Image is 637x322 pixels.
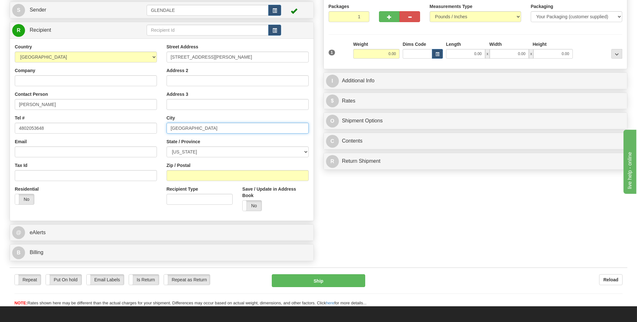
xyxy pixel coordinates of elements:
span: Sender [30,7,46,12]
label: No [243,201,262,211]
span: R [326,155,339,168]
input: Recipient Id [147,25,269,36]
label: Email [15,138,27,145]
label: Repeat as Return [164,275,210,285]
a: RReturn Shipment [326,155,625,168]
label: Recipient Type [167,186,198,192]
a: here [326,301,334,305]
a: CContents [326,135,625,148]
label: Contact Person [15,91,48,97]
div: live help - online [5,4,59,12]
label: Residential [15,186,39,192]
label: Measurements Type [430,3,473,10]
span: Recipient [30,27,51,33]
span: NOTE: [14,301,27,305]
label: Weight [353,41,368,47]
label: No [15,194,34,204]
a: IAdditional Info [326,74,625,87]
a: S Sender [12,4,147,17]
span: x [529,49,533,59]
iframe: chat widget [622,128,636,194]
span: I [326,75,339,87]
label: Address 3 [167,91,188,97]
span: eAlerts [30,230,46,235]
span: @ [12,226,25,239]
a: @ eAlerts [12,226,311,239]
span: C [326,135,339,148]
span: S [12,4,25,17]
label: Packages [329,3,349,10]
button: Ship [272,274,365,287]
a: B Billing [12,246,311,259]
span: B [12,246,25,259]
label: Dims Code [403,41,426,47]
label: Save / Update in Address Book [242,186,308,199]
label: Put On hold [46,275,81,285]
span: 1 [329,50,335,55]
a: R Recipient [12,24,132,37]
label: Street Address [167,44,198,50]
span: Billing [30,250,43,255]
label: Country [15,44,32,50]
div: Rates shown here may be different than the actual charges for your shipment. Differences may occu... [10,300,627,306]
b: Reload [603,277,618,282]
a: OShipment Options [326,114,625,128]
label: Zip / Postal [167,162,191,169]
span: x [485,49,490,59]
label: Repeat [15,275,41,285]
label: Width [489,41,502,47]
label: Tax Id [15,162,27,169]
span: O [326,115,339,128]
label: City [167,115,175,121]
input: Sender Id [147,5,269,16]
label: Height [533,41,547,47]
span: R [12,24,25,37]
span: $ [326,95,339,107]
label: Packaging [531,3,553,10]
button: Reload [599,274,623,285]
label: Length [446,41,461,47]
label: Address 2 [167,67,188,74]
label: State / Province [167,138,200,145]
label: Is Return [129,275,159,285]
label: Company [15,67,35,74]
label: Email Labels [87,275,124,285]
input: Enter a location [167,52,309,62]
label: Tel # [15,115,25,121]
a: $Rates [326,95,625,108]
div: ... [611,49,622,59]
